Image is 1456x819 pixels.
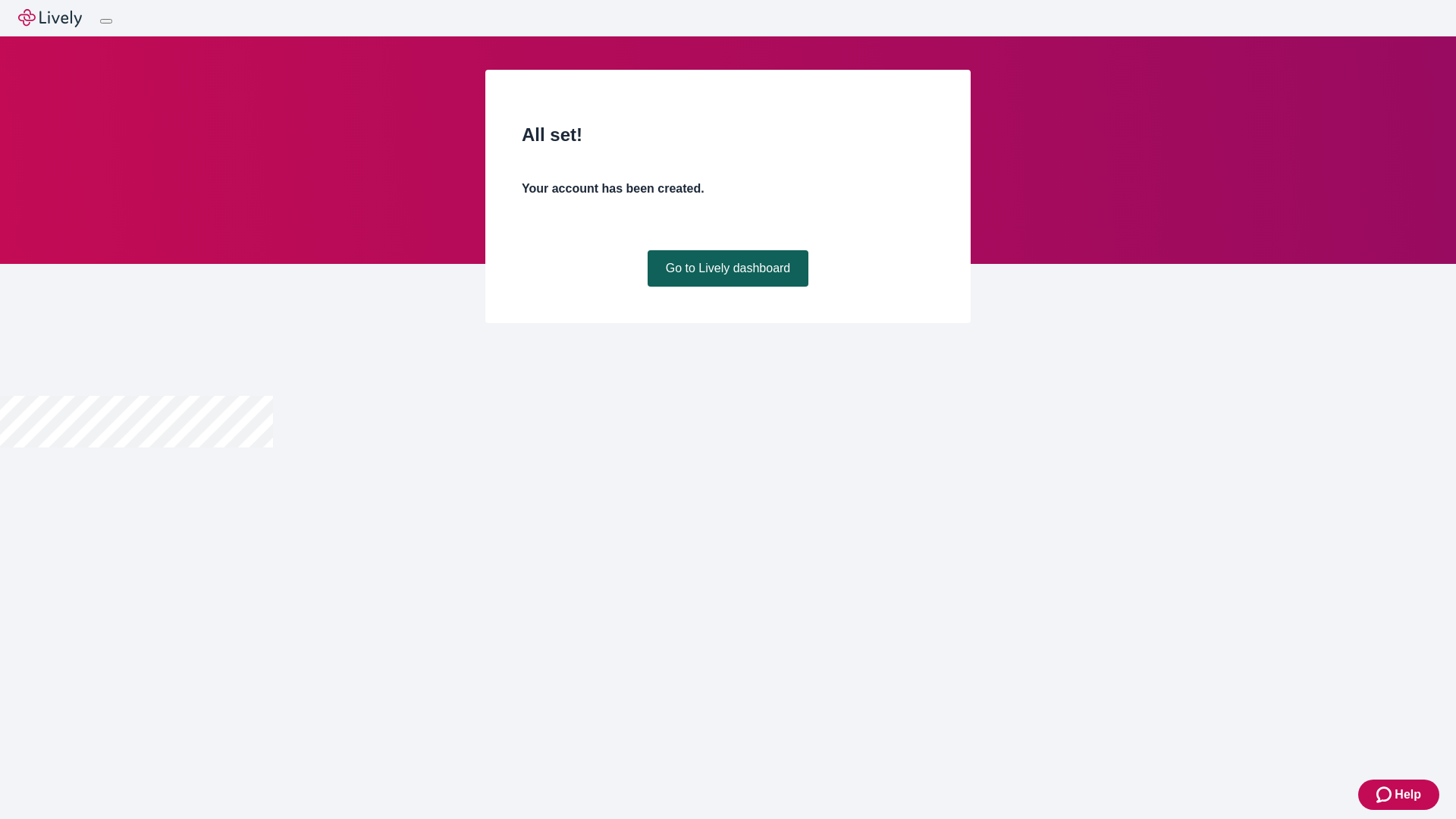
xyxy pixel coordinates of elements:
h2: All set! [522,121,934,149]
img: Lively [18,9,82,27]
span: Help [1395,786,1421,804]
button: Zendesk support iconHelp [1358,780,1439,810]
button: Log out [100,19,112,24]
h4: Your account has been created. [522,180,934,198]
svg: Zendesk support icon [1376,786,1395,804]
a: Go to Lively dashboard [648,250,809,287]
